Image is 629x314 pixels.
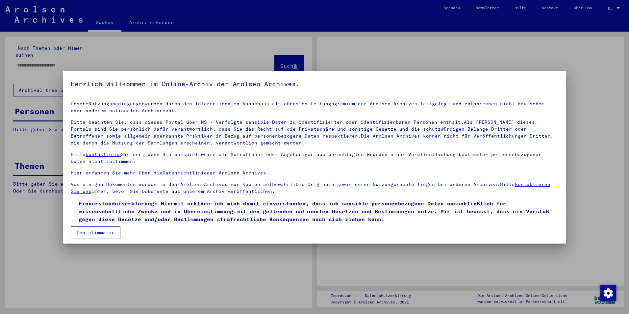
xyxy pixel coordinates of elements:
span: Einverständniserklärung: Hiermit erkläre ich mich damit einverstanden, dass ich sensible personen... [79,199,558,223]
a: kontaktieren [86,151,121,157]
p: Von einigen Dokumenten werden in den Arolsen Archives nur Kopien aufbewahrt.Die Originale sowie d... [71,181,558,195]
p: Bitte Sie uns, wenn Sie beispielsweise als Betroffener oder Angehöriger aus berechtigten Gründen ... [71,151,558,165]
h5: Herzlich Willkommen im Online-Archiv der Arolsen Archives. [71,79,558,89]
button: Ich stimme zu [71,226,120,239]
a: kontaktieren Sie uns [71,181,550,194]
p: Bitte beachten Sie, dass dieses Portal über NS - Verfolgte sensible Daten zu identifizierten oder... [71,119,558,146]
img: Zustimmung ändern [600,285,616,301]
p: Unsere wurden durch den Internationalen Ausschuss als oberstes Leitungsgremium der Arolsen Archiv... [71,100,558,114]
a: Nutzungsbedingungen [88,101,145,107]
p: Hier erfahren Sie mehr über die der Arolsen Archives. [71,170,558,176]
a: Datenrichtlinie [163,170,207,176]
